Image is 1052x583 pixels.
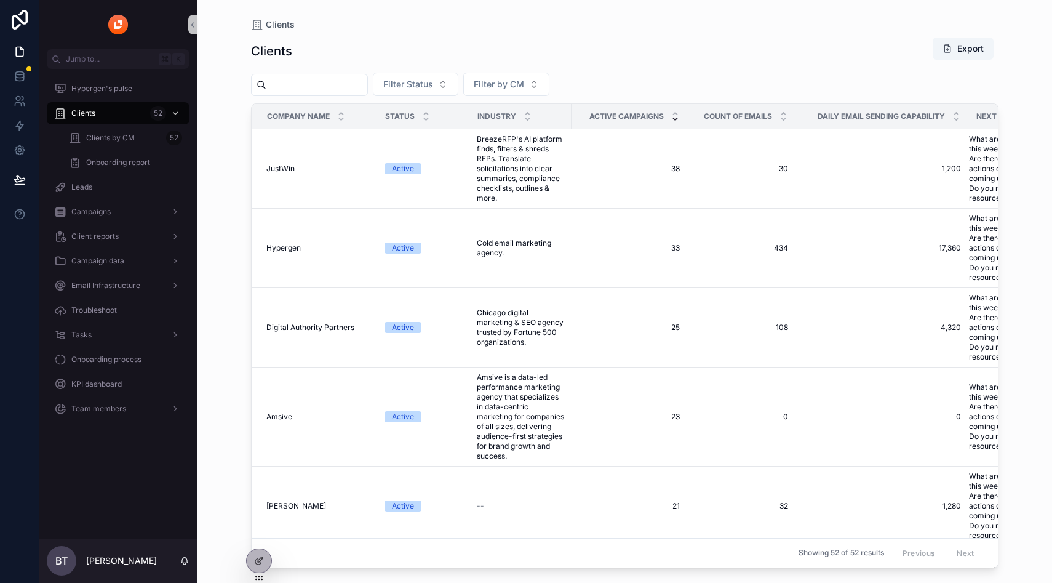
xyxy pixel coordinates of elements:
a: Email Infrastructure [47,275,189,297]
a: Active [385,501,462,512]
a: 38 [579,164,680,174]
span: Next steps [976,111,1022,121]
div: Active [392,322,414,333]
span: Filter by CM [474,78,524,90]
a: 4,320 [803,323,961,332]
span: Amsive is a data-led performance marketing agency that specializes in data-centric marketing for ... [477,372,564,461]
span: Count of emails [704,111,772,121]
span: Jump to... [66,54,154,64]
a: Active [385,322,462,333]
a: 33 [579,243,680,253]
a: KPI dashboard [47,373,189,395]
a: 1,200 [803,164,961,174]
a: 30 [695,164,788,174]
button: Select Button [463,73,549,96]
a: Amsive [266,412,370,422]
a: 1,280 [803,501,961,511]
a: -- [477,501,564,511]
div: scrollable content [39,69,197,436]
a: Clients [251,18,295,31]
div: Active [392,163,414,174]
div: 52 [166,131,182,145]
span: Amsive [266,412,292,422]
span: Daily email sending capability [818,111,945,121]
span: BT [55,553,68,568]
div: Active [392,243,414,254]
a: Digital Authority Partners [266,323,370,332]
a: BreezeRFP's AI platform finds, filters & shreds RFPs. Translate solicitations into clear summarie... [477,134,564,203]
a: [PERSON_NAME] [266,501,370,511]
span: Clients by CM [86,133,135,143]
span: Clients [71,108,95,118]
div: Active [392,501,414,512]
span: KPI dashboard [71,379,122,389]
span: Hypergen [266,243,301,253]
span: JustWin [266,164,295,174]
span: Email Infrastructure [71,281,140,291]
span: Campaign data [71,256,124,266]
span: Onboarding report [86,158,150,167]
a: Client reports [47,225,189,247]
span: Active campaigns [589,111,664,121]
a: Tasks [47,324,189,346]
button: Export [933,38,994,60]
a: 25 [579,323,680,332]
span: -- [477,501,484,511]
span: Tasks [71,330,92,340]
a: Onboarding process [47,348,189,371]
span: Company name [267,111,330,121]
span: 23 [579,412,680,422]
span: Hypergen's pulse [71,84,132,94]
span: K [173,54,183,64]
p: [PERSON_NAME] [86,555,157,567]
a: 21 [579,501,680,511]
a: Team members [47,398,189,420]
span: 32 [695,501,788,511]
a: 17,360 [803,243,961,253]
span: Leads [71,182,92,192]
button: Select Button [373,73,458,96]
span: Troubleshoot [71,305,117,315]
h1: Clients [251,42,292,60]
a: Hypergen's pulse [47,78,189,100]
a: Troubleshoot [47,299,189,321]
span: Campaigns [71,207,111,217]
button: Jump to...K [47,49,189,69]
a: Clients by CM52 [62,127,189,149]
a: 0 [695,412,788,422]
a: 108 [695,323,788,332]
a: Clients52 [47,102,189,124]
a: Active [385,243,462,254]
a: Campaigns [47,201,189,223]
a: Chicago digital marketing & SEO agency trusted by Fortune 500 organizations. [477,308,564,347]
a: 0 [803,412,961,422]
span: Filter Status [383,78,433,90]
a: 434 [695,243,788,253]
a: Active [385,411,462,422]
div: 52 [150,106,166,121]
a: JustWin [266,164,370,174]
a: Hypergen [266,243,370,253]
a: Active [385,163,462,174]
span: [PERSON_NAME] [266,501,326,511]
div: Active [392,411,414,422]
span: Digital Authority Partners [266,323,354,332]
span: Industry [477,111,516,121]
a: Cold email marketing agency. [477,238,564,258]
span: Client reports [71,231,119,241]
